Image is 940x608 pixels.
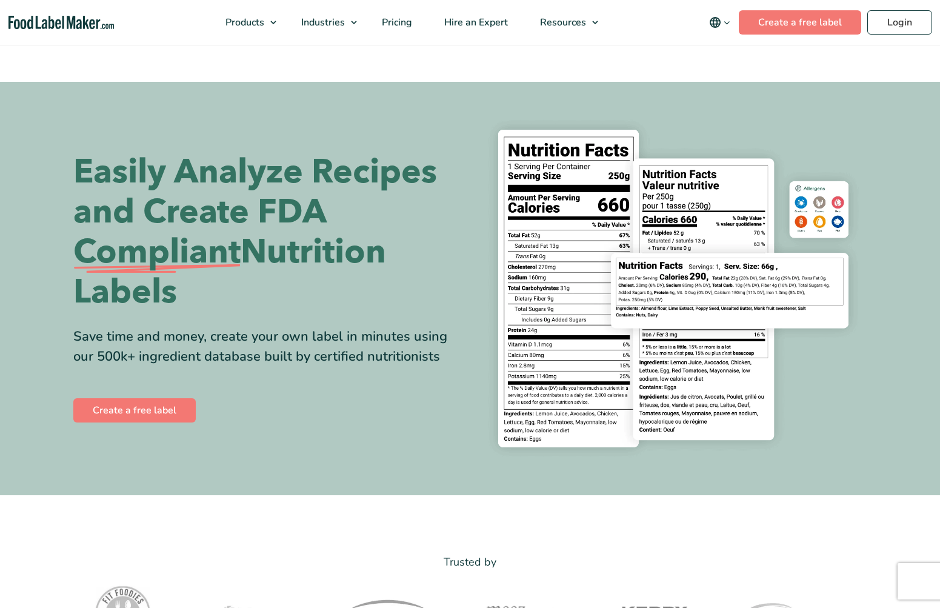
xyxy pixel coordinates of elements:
h1: Easily Analyze Recipes and Create FDA Nutrition Labels [73,152,461,312]
span: Pricing [378,16,413,29]
span: Products [222,16,265,29]
span: Compliant [73,232,241,272]
span: Hire an Expert [441,16,509,29]
div: Save time and money, create your own label in minutes using our 500k+ ingredient database built b... [73,327,461,367]
span: Industries [298,16,346,29]
a: Create a free label [73,398,196,423]
a: Create a free label [739,10,861,35]
span: Resources [536,16,587,29]
a: Login [867,10,932,35]
p: Trusted by [73,553,867,571]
